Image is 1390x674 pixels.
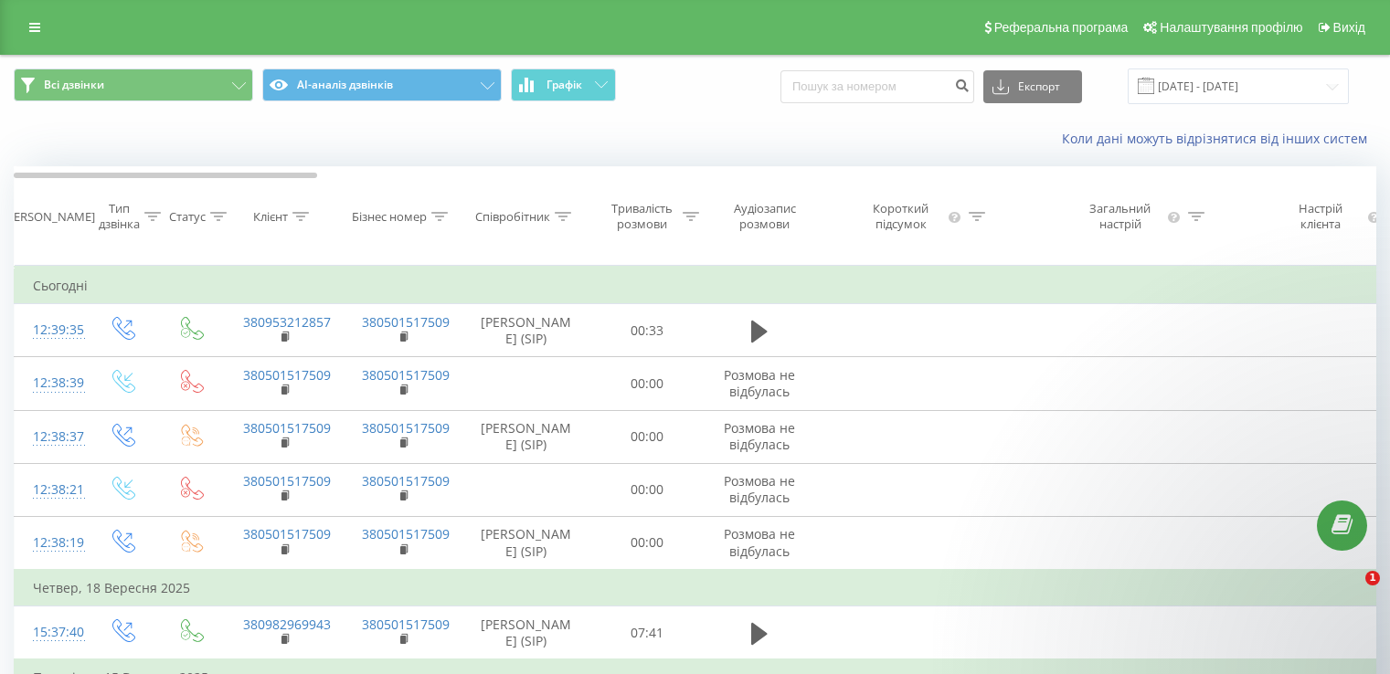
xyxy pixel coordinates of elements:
a: 380501517509 [243,419,331,437]
span: Реферальна програма [994,20,1129,35]
button: Експорт [983,70,1082,103]
button: Графік [511,68,616,101]
td: 00:00 [590,357,705,410]
span: Розмова не відбулась [724,525,795,559]
div: 15:37:40 [33,615,69,650]
div: 12:38:21 [33,472,69,508]
div: Аудіозапис розмови [720,201,809,232]
a: 380501517509 [243,366,331,384]
div: Настрій клієнта [1278,201,1363,232]
div: 12:38:39 [33,365,69,401]
div: Тривалість розмови [606,201,678,232]
span: Всі дзвінки [44,78,104,92]
td: 00:00 [590,463,705,516]
span: Налаштування профілю [1160,20,1302,35]
td: 00:00 [590,516,705,570]
td: [PERSON_NAME] (SIP) [462,606,590,660]
span: Розмова не відбулась [724,366,795,400]
a: Коли дані можуть відрізнятися вiд інших систем [1062,130,1376,147]
div: Тип дзвінка [99,201,140,232]
a: 380501517509 [362,472,450,490]
td: 00:00 [590,410,705,463]
td: [PERSON_NAME] (SIP) [462,410,590,463]
span: 1 [1365,571,1380,585]
button: AI-аналіз дзвінків [262,68,502,101]
a: 380953212857 [243,313,331,331]
div: 12:38:19 [33,525,69,561]
div: Клієнт [253,209,288,225]
div: Статус [169,209,206,225]
span: Розмова не відбулась [724,419,795,453]
td: [PERSON_NAME] (SIP) [462,516,590,570]
a: 380501517509 [243,472,331,490]
a: 380501517509 [243,525,331,542]
a: 380501517509 [362,313,450,331]
td: 00:33 [590,304,705,357]
span: Розмова не відбулась [724,472,795,506]
a: 380501517509 [362,525,450,542]
a: 380501517509 [362,616,450,633]
button: Всі дзвінки [14,68,253,101]
div: Бізнес номер [352,209,427,225]
div: [PERSON_NAME] [3,209,95,225]
span: Графік [546,79,582,91]
div: Загальний настрій [1077,201,1164,232]
a: 380501517509 [362,419,450,437]
div: Співробітник [475,209,550,225]
span: Вихід [1333,20,1365,35]
a: 380982969943 [243,616,331,633]
div: 12:38:37 [33,419,69,455]
iframe: Intercom live chat [1328,571,1372,615]
div: Короткий підсумок [857,201,945,232]
div: 12:39:35 [33,312,69,348]
input: Пошук за номером [780,70,974,103]
td: [PERSON_NAME] (SIP) [462,304,590,357]
td: 07:41 [590,606,705,660]
a: 380501517509 [362,366,450,384]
